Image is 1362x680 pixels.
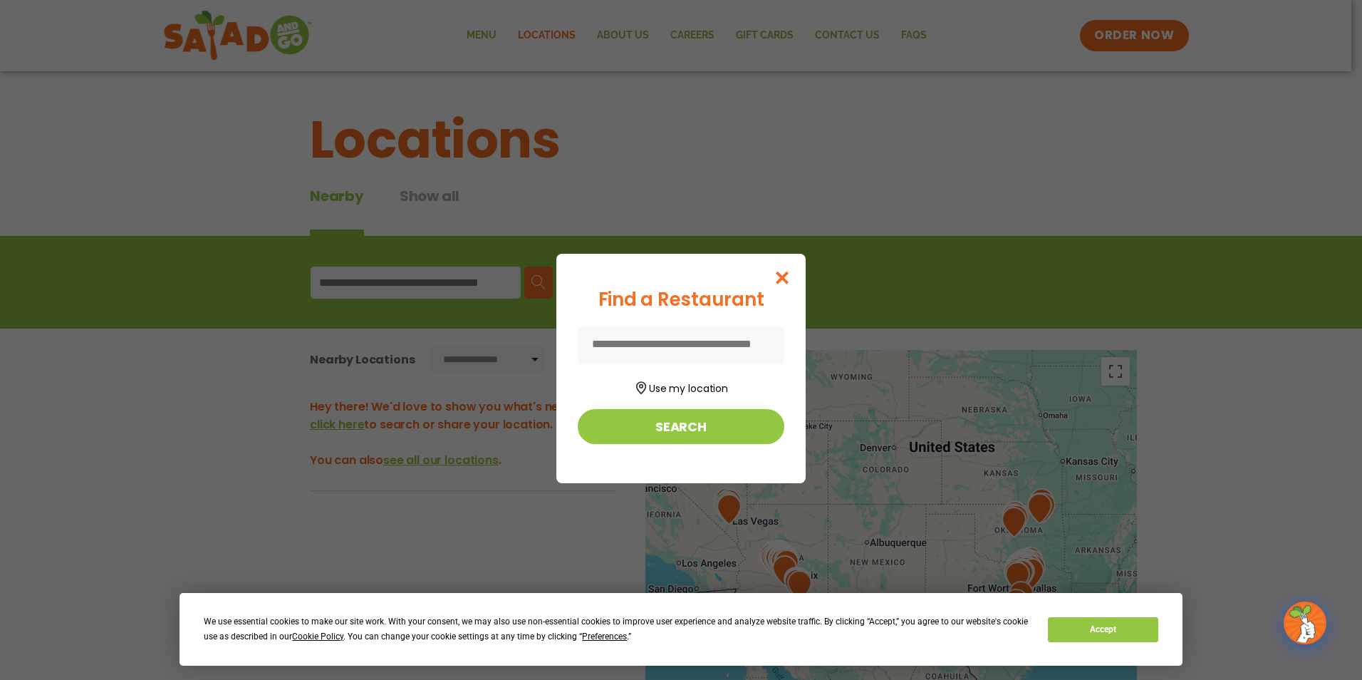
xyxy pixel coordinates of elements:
button: Accept [1048,617,1158,642]
div: Find a Restaurant [578,286,784,314]
div: Cookie Consent Prompt [180,593,1182,666]
span: Preferences [582,632,627,642]
button: Use my location [578,377,784,396]
div: We use essential cookies to make our site work. With your consent, we may also use non-essential ... [204,614,1031,644]
span: Cookie Policy [292,632,343,642]
button: Close modal [759,254,806,302]
img: wpChatIcon [1285,603,1325,643]
button: Search [578,409,784,444]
